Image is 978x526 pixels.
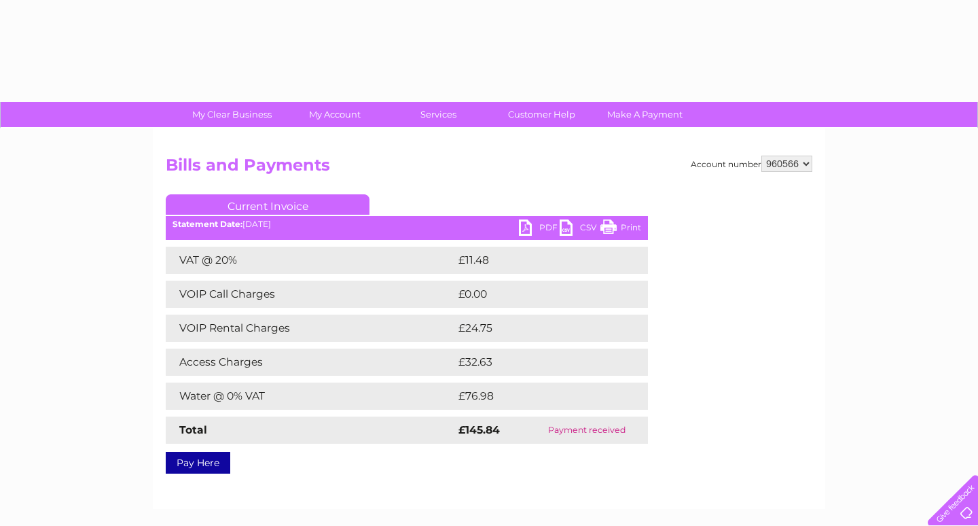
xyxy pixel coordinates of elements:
td: £11.48 [455,247,618,274]
td: £24.75 [455,315,620,342]
td: Water @ 0% VAT [166,383,455,410]
td: Access Charges [166,349,455,376]
a: Services [382,102,494,127]
td: Payment received [525,417,648,444]
a: My Account [279,102,391,127]
td: £76.98 [455,383,621,410]
td: VAT @ 20% [166,247,455,274]
a: PDF [519,220,560,239]
a: Customer Help [486,102,598,127]
td: VOIP Call Charges [166,281,455,308]
strong: £145.84 [458,423,500,436]
div: Account number [691,156,812,172]
div: [DATE] [166,220,648,229]
td: £32.63 [455,349,620,376]
a: My Clear Business [176,102,288,127]
strong: Total [179,423,207,436]
td: VOIP Rental Charges [166,315,455,342]
h2: Bills and Payments [166,156,812,181]
b: Statement Date: [173,219,242,229]
a: Print [600,220,641,239]
a: Make A Payment [589,102,701,127]
td: £0.00 [455,281,617,308]
a: Pay Here [166,452,230,474]
a: CSV [560,220,600,239]
a: Current Invoice [166,194,369,215]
